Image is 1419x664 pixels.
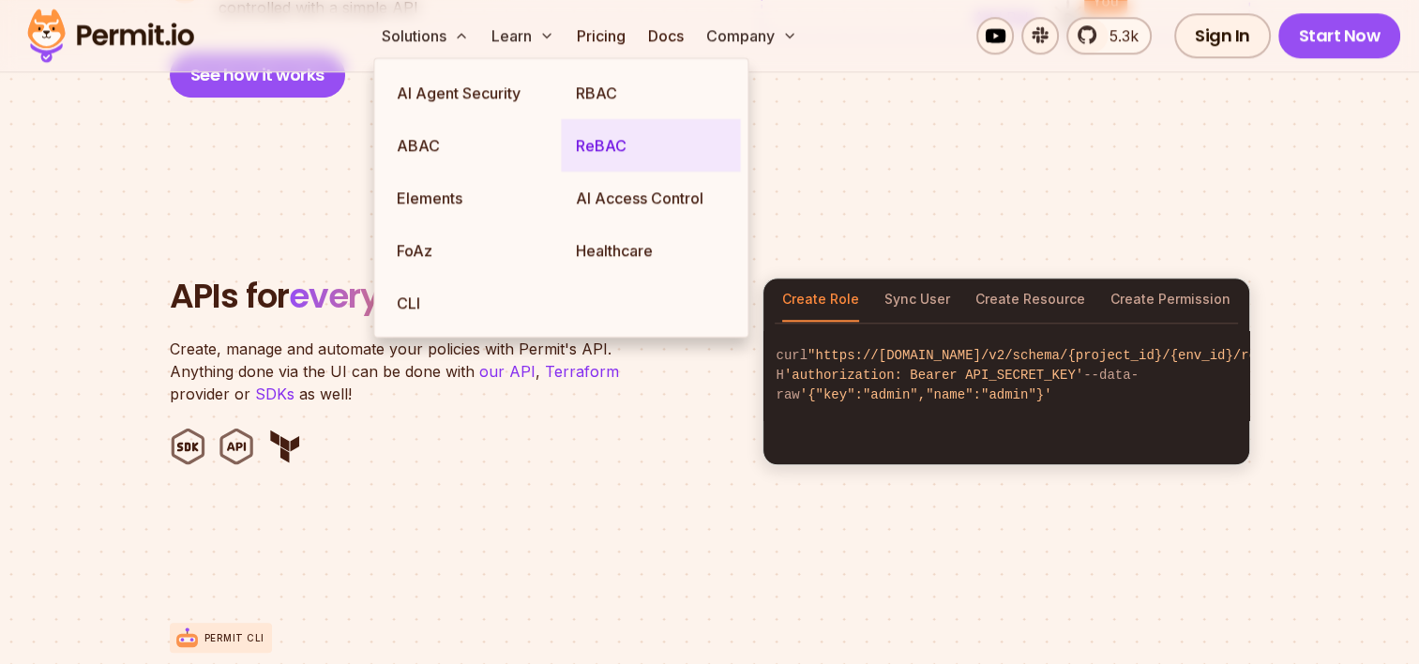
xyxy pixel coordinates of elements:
[289,272,463,320] span: everything
[170,53,345,98] button: See how it works
[561,119,740,172] a: ReBAC
[569,17,633,54] a: Pricing
[170,338,639,405] p: Create, manage and automate your policies with Permit's API. Anything done via the UI can be done...
[204,631,264,645] p: Permit CLI
[784,368,1083,383] span: 'authorization: Bearer API_SECRET_KEY'
[1174,13,1271,58] a: Sign In
[382,277,561,329] a: CLI
[382,119,561,172] a: ABAC
[382,224,561,277] a: FoAz
[382,172,561,224] a: Elements
[255,385,294,403] a: SDKs
[1110,279,1230,322] button: Create Permission
[699,17,805,54] button: Company
[1098,24,1139,47] span: 5.3k
[1066,17,1152,54] a: 5.3k
[19,4,203,68] img: Permit logo
[884,279,950,322] button: Sync User
[1278,13,1401,58] a: Start Now
[641,17,691,54] a: Docs
[484,17,562,54] button: Learn
[561,67,740,119] a: RBAC
[800,387,1052,402] span: '{"key":"admin","name":"admin"}'
[545,362,619,381] a: Terraform
[975,279,1085,322] button: Create Resource
[561,224,740,277] a: Healthcare
[382,67,561,119] a: AI Agent Security
[808,348,1288,363] span: "https://[DOMAIN_NAME]/v2/schema/{project_id}/{env_id}/roles"
[374,17,476,54] button: Solutions
[561,172,740,224] a: AI Access Control
[170,278,740,315] h2: APIs for
[763,331,1249,420] code: curl -H --data-raw
[479,362,536,381] a: our API
[782,279,859,322] button: Create Role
